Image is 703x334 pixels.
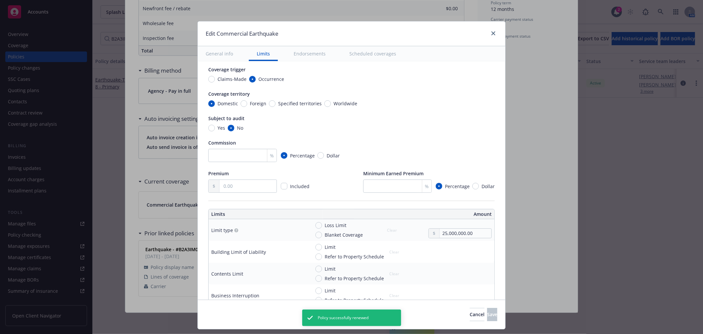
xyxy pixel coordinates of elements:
span: Claims-Made [218,76,247,83]
input: Loss Limit [315,222,322,229]
span: Worldwide [334,100,357,107]
input: Percentage [281,152,287,159]
span: No [237,124,243,131]
span: Specified territories [278,100,322,107]
h1: Edit Commercial Earthquake [206,29,278,38]
span: Commission [208,140,236,146]
span: Percentage [445,183,470,190]
span: Limit [325,244,336,250]
div: Business Interruption [211,292,259,299]
input: No [228,125,234,131]
span: Refer to Property Schedule [325,275,384,282]
input: Claims-Made [208,76,215,83]
span: Blanket Coverage [325,231,363,238]
span: Percentage [290,152,315,159]
span: Domestic [218,100,238,107]
span: Refer to Property Schedule [325,253,384,260]
span: Cancel [470,311,484,317]
input: 0.00 [220,180,277,192]
span: Dollar [327,152,340,159]
button: General info [198,46,241,61]
input: Limit [315,266,322,272]
span: Included [290,183,309,189]
th: Limits [209,209,323,219]
span: Occurrence [258,76,284,83]
input: Refer to Property Schedule [315,297,322,304]
span: Policy successfully renewed [318,315,369,321]
button: Cancel [470,308,484,321]
span: Minimum Earned Premium [363,170,424,177]
span: Subject to audit [208,115,245,121]
input: 0.00 [440,229,491,238]
input: Worldwide [324,100,331,107]
input: Limit [315,244,322,250]
span: Limit [325,287,336,294]
input: Specified territories [269,100,276,107]
span: Refer to Property Schedule [325,297,384,304]
button: Scheduled coverages [341,46,404,61]
input: Percentage [436,183,442,189]
th: Amount [354,209,494,219]
button: Limits [249,46,278,61]
span: Coverage territory [208,91,250,97]
div: Contents Limit [211,270,243,277]
span: % [270,152,274,159]
span: Premium [208,170,229,177]
span: % [425,183,429,190]
input: Dollar [317,152,324,159]
button: Endorsements [286,46,334,61]
input: Blanket Coverage [315,232,322,238]
span: Foreign [250,100,266,107]
input: Refer to Property Schedule [315,275,322,282]
input: Domestic [208,100,215,107]
span: Coverage trigger [208,66,246,73]
input: Limit [315,287,322,294]
span: Yes [218,124,225,131]
input: Occurrence [249,76,256,83]
input: Yes [208,125,215,131]
input: Refer to Property Schedule [315,253,322,260]
span: Loss Limit [325,222,346,229]
span: Limit [325,265,336,272]
div: Building Limit of Liability [211,249,266,255]
div: Limit type [211,227,233,234]
input: Foreign [241,100,247,107]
